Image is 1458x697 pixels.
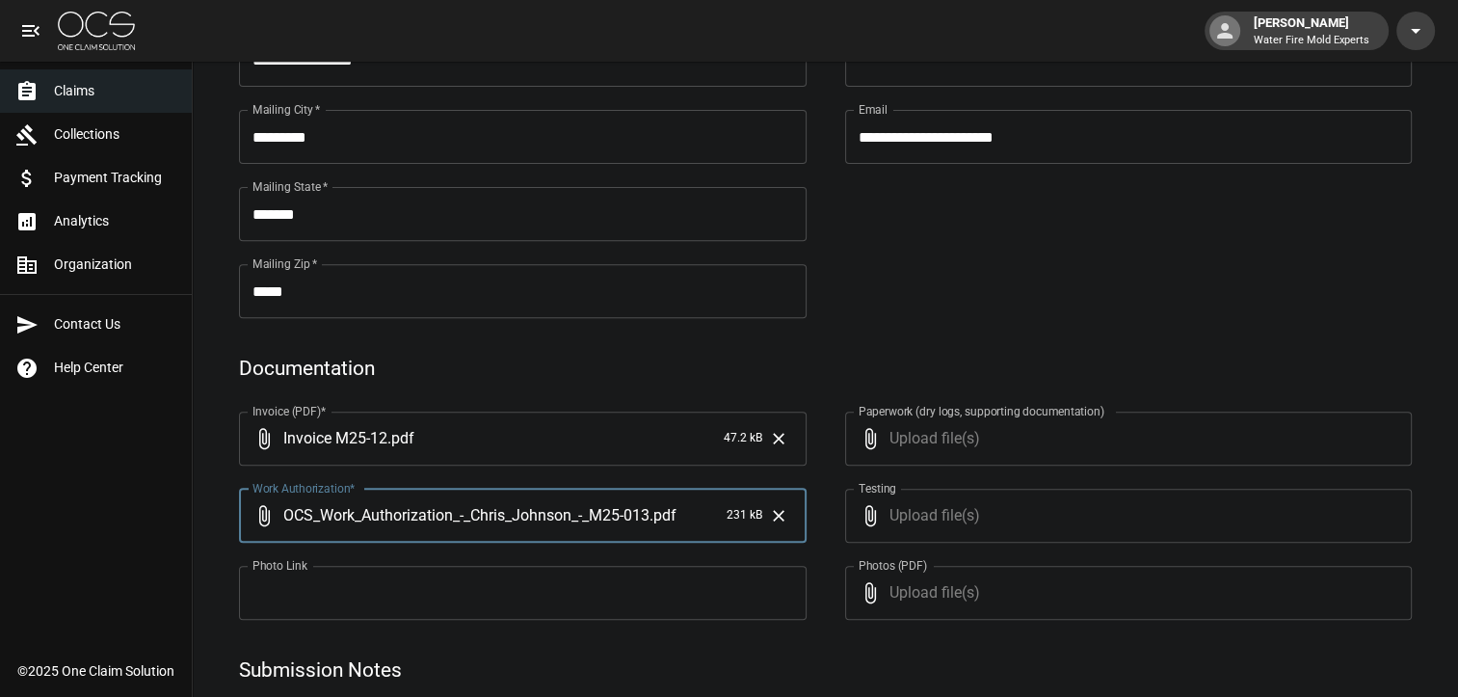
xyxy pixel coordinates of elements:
img: ocs-logo-white-transparent.png [58,12,135,50]
label: Mailing City [252,101,321,118]
span: . pdf [649,504,676,526]
span: Collections [54,124,176,145]
span: Upload file(s) [889,566,1361,620]
label: Work Authorization* [252,480,356,496]
span: 231 kB [727,506,762,525]
span: OCS_Work_Authorization_-_Chris_Johnson_-_M25-013 [283,504,649,526]
button: Clear [764,501,793,530]
span: Contact Us [54,314,176,335]
span: Analytics [54,211,176,231]
label: Mailing Zip [252,255,318,272]
label: Photo Link [252,557,307,574]
p: Water Fire Mold Experts [1254,33,1369,49]
label: Email [859,101,888,118]
span: Payment Tracking [54,168,176,188]
span: Invoice M25-12 [283,427,387,449]
button: Clear [764,424,793,453]
label: Mailing State [252,178,328,195]
span: 47.2 kB [724,429,762,448]
label: Testing [859,480,896,496]
label: Invoice (PDF)* [252,403,327,419]
span: . pdf [387,427,414,449]
span: Upload file(s) [889,412,1361,466]
div: [PERSON_NAME] [1246,13,1377,48]
label: Paperwork (dry logs, supporting documentation) [859,403,1104,419]
span: Organization [54,255,176,275]
span: Claims [54,81,176,101]
div: © 2025 One Claim Solution [17,661,174,681]
label: Photos (PDF) [859,557,927,574]
span: Upload file(s) [889,489,1361,543]
button: open drawer [12,12,50,50]
span: Help Center [54,358,176,378]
